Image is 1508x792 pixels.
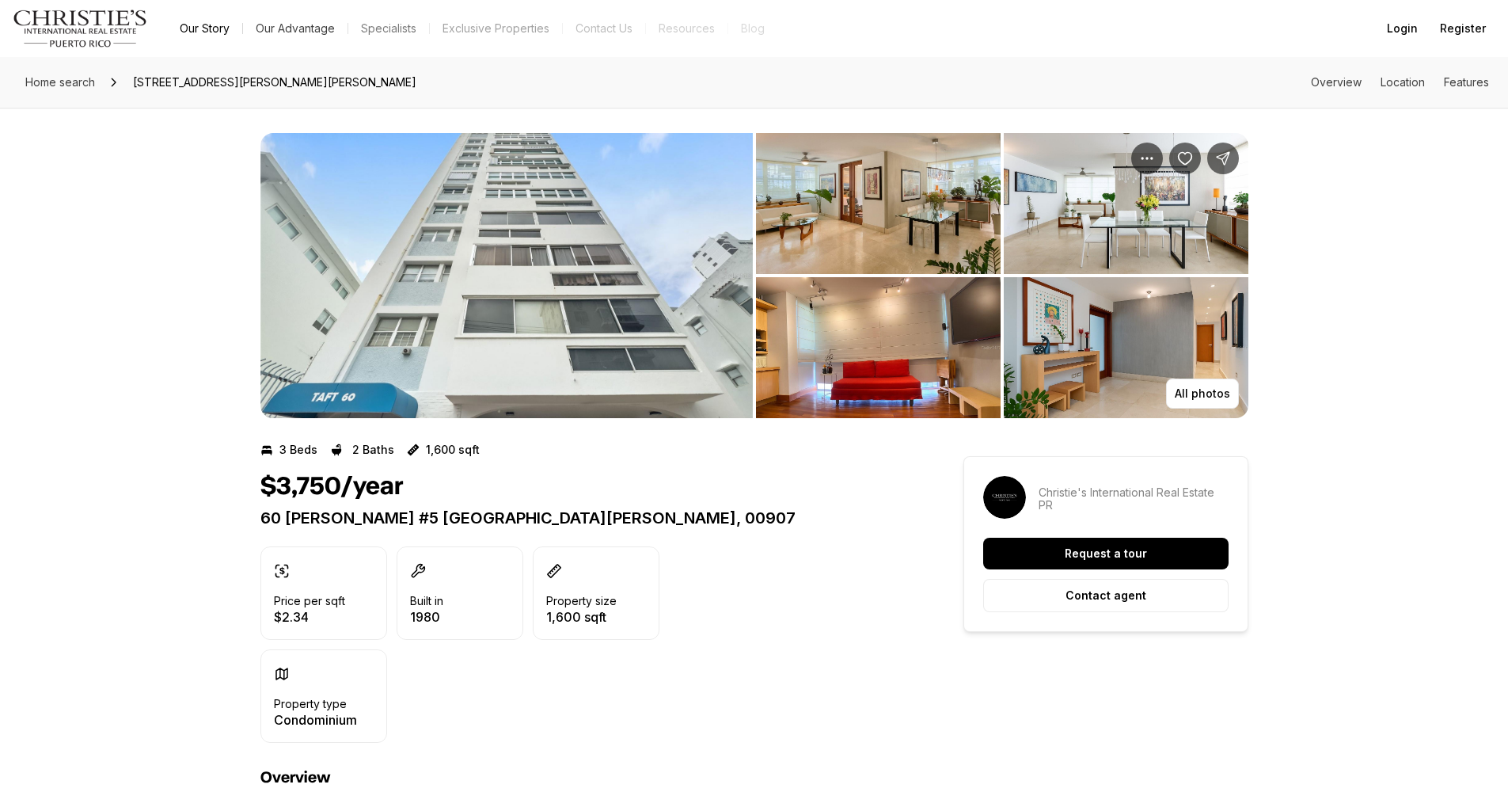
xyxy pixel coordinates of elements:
[1004,277,1248,418] button: View image gallery
[1430,13,1495,44] button: Register
[728,17,777,40] a: Blog
[1311,75,1362,89] a: Skip to: Overview
[1166,379,1239,409] button: All photos
[430,17,562,40] a: Exclusive Properties
[260,133,753,418] button: View image gallery
[13,10,148,48] img: logo
[756,277,1001,418] button: View image gallery
[260,768,906,787] h4: Overview
[1377,13,1427,44] button: Login
[1004,133,1248,274] button: View image gallery
[352,444,394,456] p: 2 Baths
[260,133,753,418] li: 1 of 5
[260,508,906,527] p: 60 [PERSON_NAME] #5 [GEOGRAPHIC_DATA][PERSON_NAME], 00907
[1131,143,1163,174] button: Property options
[1311,76,1489,89] nav: Page section menu
[983,579,1229,612] button: Contact agent
[19,70,101,95] a: Home search
[1065,589,1146,602] p: Contact agent
[1065,547,1147,560] p: Request a tour
[756,133,1001,274] button: View image gallery
[127,70,423,95] span: [STREET_ADDRESS][PERSON_NAME][PERSON_NAME]
[646,17,727,40] a: Resources
[243,17,348,40] a: Our Advantage
[546,595,617,607] p: Property size
[410,611,443,623] p: 1980
[1039,486,1229,512] p: Christie's International Real Estate PR
[274,611,345,623] p: $2.34
[756,133,1248,418] li: 2 of 5
[274,698,347,710] p: Property type
[983,538,1229,569] button: Request a tour
[348,17,429,40] a: Specialists
[426,444,480,456] p: 1,600 sqft
[1381,75,1425,89] a: Skip to: Location
[274,714,357,726] p: Condominium
[546,611,617,623] p: 1,600 sqft
[260,133,1248,418] div: Listing Photos
[1169,143,1201,174] button: Save Property: 60 TAFT #5
[260,472,404,502] h1: $3,750/year
[274,595,345,607] p: Price per sqft
[563,17,645,40] button: Contact Us
[1387,22,1418,35] span: Login
[25,75,95,89] span: Home search
[1175,387,1230,400] p: All photos
[167,17,242,40] a: Our Story
[410,595,443,607] p: Built in
[1207,143,1239,174] button: Share Property: 60 TAFT #5
[279,444,317,456] p: 3 Beds
[1440,22,1486,35] span: Register
[1444,75,1489,89] a: Skip to: Features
